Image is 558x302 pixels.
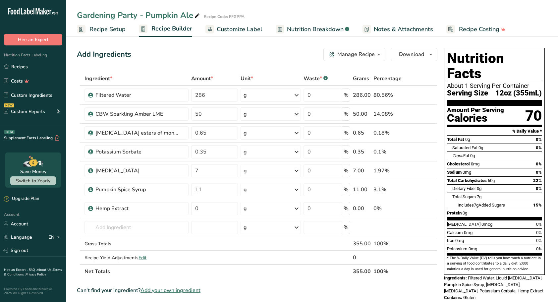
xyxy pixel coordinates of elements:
div: Add Ingredients [77,49,131,60]
div: 3.1% [373,186,406,194]
div: Waste [304,75,328,83]
div: [MEDICAL_DATA] esters of mono- and diglycerides of fatty acids (E472c) [95,129,178,137]
a: FAQ . [29,268,37,272]
div: g [244,110,247,118]
span: 60g [488,178,495,183]
div: Upgrade Plan [4,196,39,202]
span: Dietary Fiber [452,186,476,191]
span: 0mg [464,230,473,235]
div: 0.1% [373,148,406,156]
span: Sodium [447,170,462,175]
span: Includes Added Sugars [458,203,505,208]
a: Language [4,231,32,243]
span: 0% [536,186,542,191]
span: Add your own ingredient [140,286,200,294]
i: Trans [452,153,463,158]
div: Hemp Extract [95,205,178,212]
div: CBW Sparkling Amber LME [95,110,178,118]
span: 7g [477,194,481,199]
span: Contains: [444,295,462,300]
div: 0% [373,205,406,212]
span: 0% [536,170,542,175]
div: g [244,167,247,175]
span: Notes & Attachments [374,25,433,34]
a: About Us . [37,268,53,272]
div: 0.00 [353,205,371,212]
a: Hire an Expert . [4,268,28,272]
a: Notes & Attachments [363,22,433,37]
span: 0% [536,145,542,150]
span: 0mg [469,246,477,251]
span: Edit [139,255,146,261]
div: Recipe Yield Adjustments [84,254,189,261]
div: g [244,91,247,99]
span: 0% [536,137,542,142]
button: Hire an Expert [4,34,62,45]
span: Iron [447,238,454,243]
div: 286.00 [353,91,371,99]
th: 100% [372,264,407,278]
span: Protein [447,211,462,215]
span: 15% [533,203,542,208]
span: Ingredient [84,75,112,83]
section: % Daily Value * [447,127,542,135]
th: 355.00 [352,264,372,278]
span: Total Fat [447,137,464,142]
span: Total Sugars [452,194,476,199]
span: Nutrition Breakdown [287,25,344,34]
div: 70 [525,107,542,125]
span: 0% [536,161,542,166]
div: 0.35 [353,148,371,156]
div: Manage Recipe [337,50,375,58]
span: 0% [536,222,542,227]
a: Terms & Conditions . [4,268,62,277]
div: 0.18% [373,129,406,137]
div: Potassium Sorbate [95,148,178,156]
a: Recipe Costing [446,22,506,37]
input: Add Ingredient [84,221,189,234]
span: 0mg [463,170,471,175]
span: 0g [478,145,483,150]
span: 0g [463,211,467,215]
span: Percentage [373,75,402,83]
a: Customize Label [205,22,262,37]
span: Cholesterol [447,161,470,166]
div: 355.00 [353,240,371,248]
span: Calcium [447,230,463,235]
div: 80.56% [373,91,406,99]
div: 50.00 [353,110,371,118]
div: Amount Per Serving [447,107,504,113]
iframe: Intercom live chat [535,279,551,295]
span: Recipe Builder [151,24,192,33]
span: 0g [465,137,470,142]
span: 0% [536,246,542,251]
a: Nutrition Breakdown [276,22,349,37]
a: Recipe Builder [139,21,192,37]
span: Serving Size [447,89,488,97]
div: About 1 Serving Per Container [447,83,542,89]
div: g [244,223,247,231]
span: 0mg [455,238,464,243]
span: Filtered Water, Liquid [MEDICAL_DATA], Pumpkin Spice Syrup, [MEDICAL_DATA], [MEDICAL_DATA], Potas... [444,275,543,293]
div: Filtered Water [95,91,178,99]
a: Recipe Setup [77,22,126,37]
span: [MEDICAL_DATA] [447,222,480,227]
div: EN [48,233,62,241]
span: Amount [191,75,213,83]
span: Switch to Yearly [16,178,50,184]
div: Recipe Code: FFGPPA [204,14,245,20]
span: Unit [241,75,253,83]
div: 1.97% [373,167,406,175]
div: 0 [353,254,371,262]
div: 0.65 [353,129,371,137]
span: Customize Label [217,25,262,34]
div: Gardening Party - Pumpkin Ale [77,9,201,21]
span: 0g [477,186,481,191]
button: Manage Recipe [323,48,385,61]
h1: Nutrition Facts [447,51,542,81]
div: Calories [447,113,504,123]
div: Gross Totals [84,240,189,247]
div: Powered By FoodLabelMaker © 2025 All Rights Reserved [4,287,62,295]
span: 0g [470,153,475,158]
span: 0mg [471,161,479,166]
